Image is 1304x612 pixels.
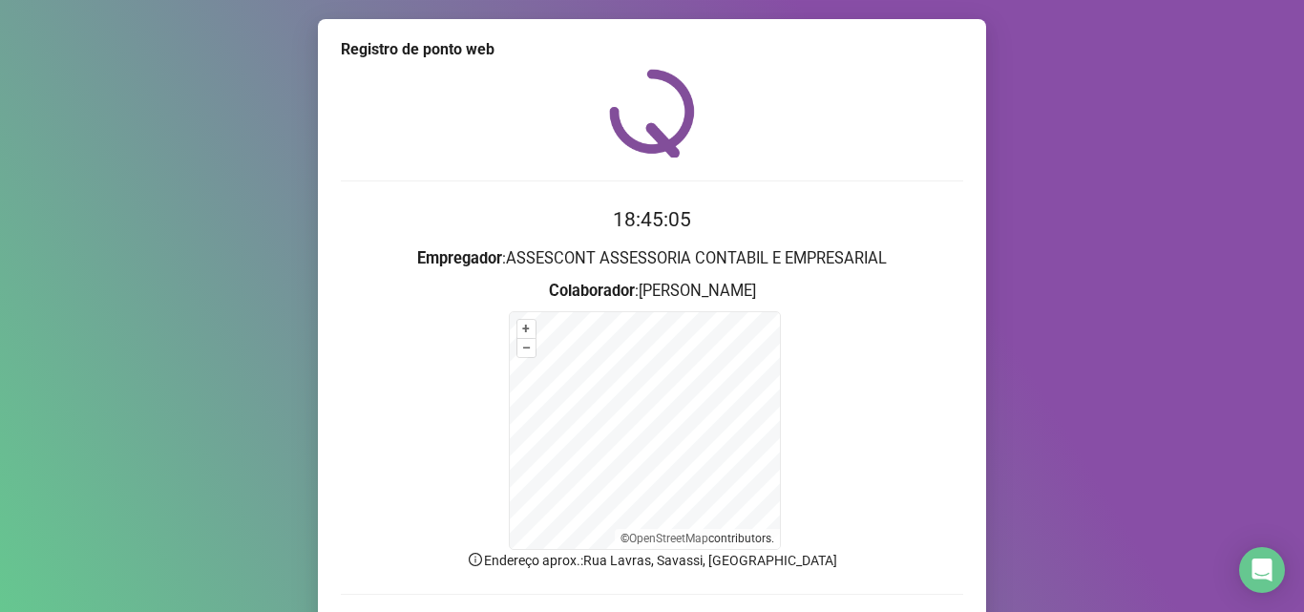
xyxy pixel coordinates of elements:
[341,550,963,571] p: Endereço aprox. : Rua Lavras, Savassi, [GEOGRAPHIC_DATA]
[341,38,963,61] div: Registro de ponto web
[517,339,536,357] button: –
[549,282,635,300] strong: Colaborador
[417,249,502,267] strong: Empregador
[613,208,691,231] time: 18:45:05
[341,279,963,304] h3: : [PERSON_NAME]
[517,320,536,338] button: +
[620,532,774,545] li: © contributors.
[341,246,963,271] h3: : ASSESCONT ASSESSORIA CONTABIL E EMPRESARIAL
[467,551,484,568] span: info-circle
[609,69,695,158] img: QRPoint
[629,532,708,545] a: OpenStreetMap
[1239,547,1285,593] div: Open Intercom Messenger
